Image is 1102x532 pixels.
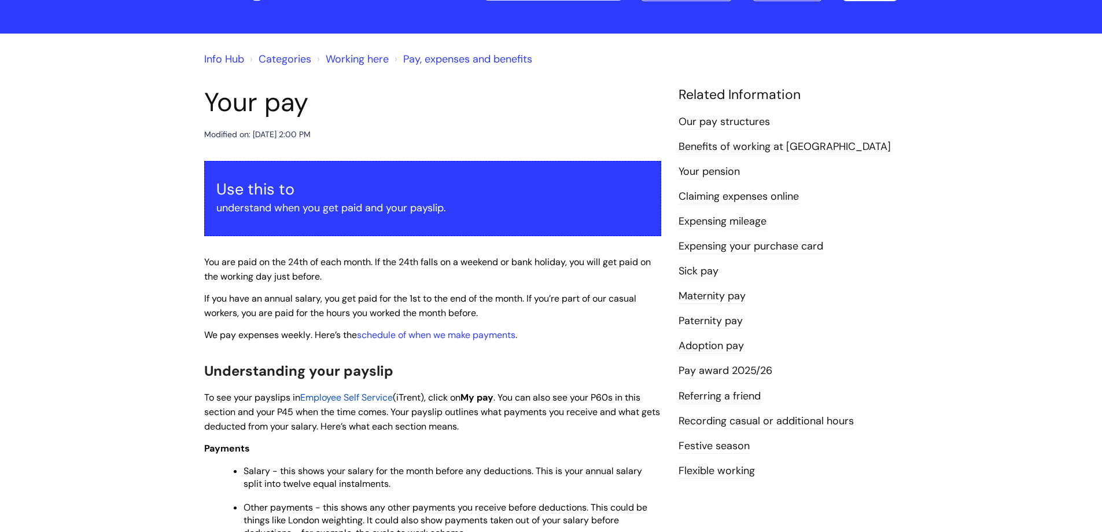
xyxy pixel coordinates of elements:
a: Referring a friend [679,389,761,404]
span: My pay [460,391,493,403]
a: Recording casual or additional hours [679,414,854,429]
span: . Here’s the . [204,329,517,341]
a: Festive season [679,439,750,454]
a: Info Hub [204,52,244,66]
span: If you have an annual salary, you get paid for the 1st to the end of the month. If you’re part of... [204,292,636,319]
a: Flexible working [679,464,755,479]
a: Claiming expenses online [679,189,799,204]
span: Understanding your payslip [204,362,393,380]
a: Your pension [679,164,740,179]
a: Maternity pay [679,289,746,304]
a: Employee Self Service [300,391,393,403]
li: Working here [314,50,389,68]
p: understand when you get paid and your payslip. [216,199,649,217]
span: Salary - this shows your salary for the month before any deductions. This is your annual salary s... [244,465,642,490]
a: Sick pay [679,264,718,279]
a: Adoption pay [679,339,744,354]
a: Our pay structures [679,115,770,130]
div: Modified on: [DATE] 2:00 PM [204,127,311,142]
h3: Use this to [216,180,649,199]
a: Paternity pay [679,314,743,329]
a: Pay award 2025/26 [679,364,772,379]
a: Benefits of working at [GEOGRAPHIC_DATA] [679,140,891,155]
span: You are paid on the 24th of each month. If the 24th falls on a weekend or bank holiday, you will ... [204,256,651,282]
a: Expensing your purchase card [679,239,823,254]
a: Expensing mileage [679,214,766,229]
a: Categories [259,52,311,66]
span: Payments [204,442,250,454]
a: Pay, expenses and benefits [403,52,532,66]
span: . You can also see your P60s in this section and your P45 when the time comes. Your payslip outli... [204,391,660,432]
span: To see your payslips in [204,391,300,403]
a: schedule of when we make payments [357,329,515,341]
span: (iTrent), click on [393,391,460,403]
li: Solution home [247,50,311,68]
a: Working here [326,52,389,66]
span: We pay expenses weekly [204,329,311,341]
li: Pay, expenses and benefits [392,50,532,68]
h4: Related Information [679,87,898,103]
h1: Your pay [204,87,661,118]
